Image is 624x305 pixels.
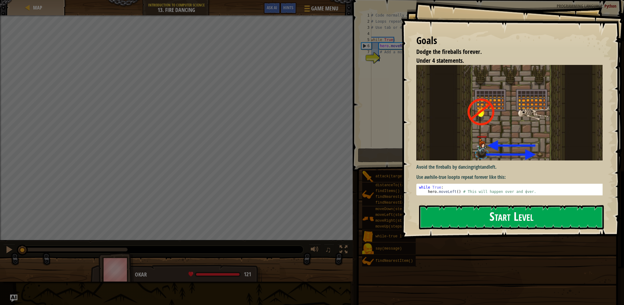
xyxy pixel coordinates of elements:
img: portrait.png [362,243,374,255]
span: Ask AI [267,5,277,10]
img: Fire dancing [416,65,607,160]
div: 3 [361,24,371,31]
button: Start Level [419,205,604,229]
button: Game Menu [299,2,342,17]
span: findNearestEnemy() [375,201,415,205]
span: distanceTo(target) [375,183,415,187]
span: say(message) [375,247,402,251]
div: 2 [361,18,371,24]
span: Under 4 statements. [416,56,464,65]
span: findNearestItem() [375,259,413,263]
span: Map [33,4,42,11]
div: 4 [361,31,371,37]
img: thang_avatar_frame.png [98,253,134,287]
p: Avoid the fireballs by dancing and . [416,164,607,171]
button: Ctrl + P: Pause [3,244,15,257]
span: Game Menu [311,5,338,13]
span: findItems() [375,189,399,193]
li: Dodge the fireballs forever. [409,47,601,56]
div: 8 [361,55,371,61]
div: 5 [361,37,371,43]
span: moveDown(steps) [375,207,408,211]
strong: while-true loop [426,174,456,180]
div: 1 [361,12,371,18]
button: Adjust volume [309,244,321,257]
span: findNearest(units) [375,195,415,199]
div: Goals [416,34,603,48]
button: Ask AI [10,295,17,302]
div: health: 121 / 121 [188,272,251,277]
div: 7 [361,49,371,55]
img: portrait.png [362,213,374,224]
strong: right [473,164,482,170]
img: portrait.png [362,189,374,201]
button: Toggle fullscreen [337,244,350,257]
img: portrait.png [362,255,374,267]
img: portrait.png [362,171,374,183]
span: moveRight(steps) [375,219,410,223]
button: Run [358,148,614,162]
span: ♫ [325,245,331,254]
span: moveLeft(steps) [375,213,408,217]
strong: left [489,164,495,170]
a: Map [31,4,42,11]
div: Okar [135,271,256,279]
span: attack(target) [375,174,406,179]
p: Use a to repeat forever like this: [416,174,607,181]
button: ♫ [324,244,334,257]
span: 121 [244,270,251,278]
span: Dodge the fireballs forever. [416,47,482,56]
span: while-true loop [375,234,408,239]
li: Under 4 statements. [409,56,601,65]
div: 6 [362,43,371,49]
img: portrait.png [362,231,374,243]
span: Hints [283,5,293,10]
span: moveUp(steps) [375,224,404,229]
button: Ask AI [264,2,280,14]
